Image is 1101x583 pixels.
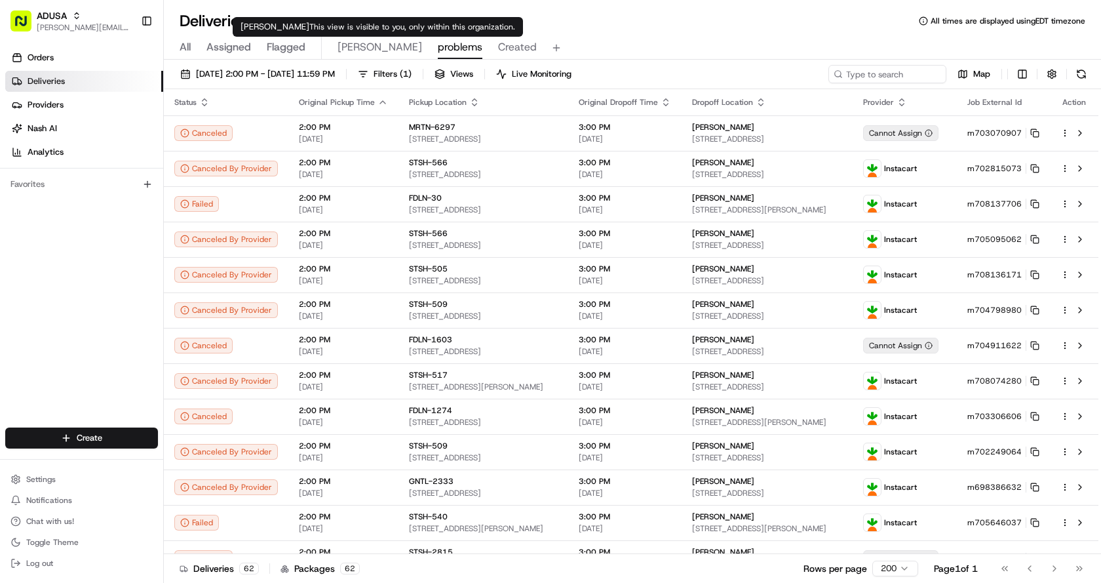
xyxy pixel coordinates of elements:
[973,68,990,80] span: Map
[409,134,558,144] span: [STREET_ADDRESS]
[233,17,523,37] div: [PERSON_NAME]
[409,97,467,108] span: Pickup Location
[864,479,881,496] img: profile_instacart_ahold_partner.png
[400,68,412,80] span: ( 1 )
[5,554,158,573] button: Log out
[967,163,1039,174] button: m702815073
[967,305,1022,315] span: m704798980
[967,199,1039,209] button: m708137706
[967,270,1022,280] span: m708136171
[864,231,881,248] img: profile_instacart_ahold_partner.png
[863,125,938,141] button: Cannot Assign
[174,125,233,141] div: Canceled
[692,547,754,557] span: [PERSON_NAME]
[299,157,388,168] span: 2:00 PM
[299,299,388,310] span: 2:00 PM
[299,97,375,108] span: Original Pickup Time
[409,299,448,310] span: STSH-509
[967,128,1039,138] button: m703070907
[884,517,917,528] span: Instacart
[967,199,1022,209] span: m708137706
[299,382,388,392] span: [DATE]
[931,16,1085,26] span: All times are displayed using EDT timezone
[579,275,671,286] span: [DATE]
[864,443,881,460] img: profile_instacart_ahold_partner.png
[863,550,938,566] div: Cannot Assign
[299,311,388,321] span: [DATE]
[967,482,1022,493] span: m698386632
[174,444,278,460] button: Canceled By Provider
[692,334,754,345] span: [PERSON_NAME]
[579,157,671,168] span: 3:00 PM
[5,470,158,489] button: Settings
[28,52,54,64] span: Orders
[13,13,39,39] img: Nash
[864,302,881,319] img: profile_instacart_ahold_partner.png
[37,22,130,33] button: [PERSON_NAME][EMAIL_ADDRESS][PERSON_NAME][DOMAIN_NAME]
[299,512,388,522] span: 2:00 PM
[5,512,158,531] button: Chat with us!
[309,22,515,32] span: This view is visible to you, only within this organization.
[409,264,448,274] span: STSH-505
[28,99,64,111] span: Providers
[409,169,558,180] span: [STREET_ADDRESS]
[5,174,158,195] div: Favorites
[692,122,754,132] span: [PERSON_NAME]
[692,264,754,274] span: [PERSON_NAME]
[174,338,233,353] button: Canceled
[409,370,448,380] span: STSH-517
[579,382,671,392] span: [DATE]
[884,199,917,209] span: Instacart
[967,411,1039,422] button: m703306606
[180,39,191,55] span: All
[1060,97,1088,108] div: Action
[174,550,233,566] div: Canceled
[26,495,72,506] span: Notifications
[28,75,65,87] span: Deliveries
[352,65,417,83] button: Filters(1)
[174,409,233,424] button: Canceled
[579,452,671,463] span: [DATE]
[8,185,106,209] a: 📗Knowledge Base
[299,228,388,239] span: 2:00 PM
[967,411,1022,422] span: m703306606
[299,264,388,274] span: 2:00 PM
[28,146,64,158] span: Analytics
[174,373,278,389] button: Canceled By Provider
[692,512,754,522] span: [PERSON_NAME]
[299,134,388,144] span: [DATE]
[124,190,210,203] span: API Documentation
[863,338,938,353] button: Cannot Assign
[5,428,158,449] button: Create
[438,39,482,55] span: problems
[26,537,79,548] span: Toggle Theme
[579,547,671,557] span: 3:00 PM
[299,417,388,428] span: [DATE]
[299,275,388,286] span: [DATE]
[579,405,671,416] span: 3:00 PM
[45,125,215,138] div: Start new chat
[239,563,259,574] div: 62
[174,302,278,318] button: Canceled By Provider
[864,195,881,212] img: profile_instacart_ahold_partner.png
[409,417,558,428] span: [STREET_ADDRESS]
[299,334,388,345] span: 2:00 PM
[967,517,1022,528] span: m705646037
[692,370,754,380] span: [PERSON_NAME]
[692,382,842,392] span: [STREET_ADDRESS]
[967,234,1039,245] button: m705095062
[299,488,388,498] span: [DATE]
[692,311,842,321] span: [STREET_ADDRESS]
[13,52,239,73] p: Welcome 👋
[34,85,216,98] input: Clear
[934,562,978,575] div: Page 1 of 1
[196,68,335,80] span: [DATE] 2:00 PM - [DATE] 11:59 PM
[106,185,216,209] a: 💻API Documentation
[409,405,452,416] span: FDLN-1274
[26,474,56,485] span: Settings
[967,305,1039,315] button: m704798980
[692,441,754,451] span: [PERSON_NAME]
